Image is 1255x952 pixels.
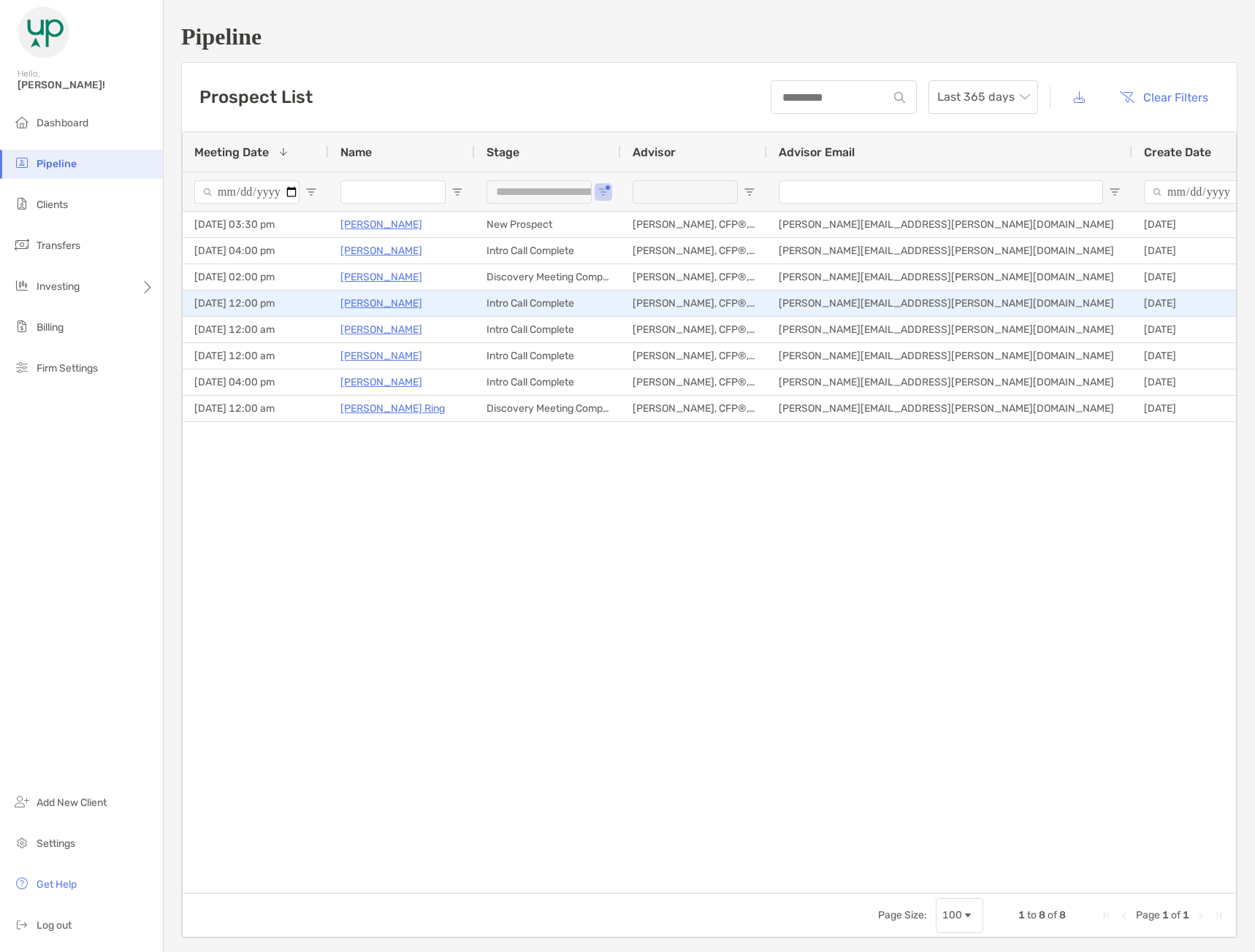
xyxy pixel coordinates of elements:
div: 100 [942,909,962,921]
div: [PERSON_NAME][EMAIL_ADDRESS][PERSON_NAME][DOMAIN_NAME] [767,343,1132,369]
div: New Prospect [475,212,621,237]
input: Advisor Email Filter Input [779,180,1103,204]
span: Billing [37,321,64,334]
a: [PERSON_NAME] [340,373,422,391]
div: [PERSON_NAME], CFP®, MSF [621,317,767,342]
img: investing icon [13,277,31,294]
div: First Page [1101,910,1113,921]
button: Open Filter Menu [598,186,609,198]
img: get-help icon [13,875,31,892]
div: [PERSON_NAME][EMAIL_ADDRESS][PERSON_NAME][DOMAIN_NAME] [767,291,1132,316]
div: [PERSON_NAME][EMAIL_ADDRESS][PERSON_NAME][DOMAIN_NAME] [767,264,1132,290]
span: of [1048,909,1057,921]
span: Add New Client [37,796,107,809]
span: 1 [1162,909,1169,921]
input: Name Filter Input [340,180,446,204]
div: [DATE] 12:00 pm [183,291,329,316]
div: Discovery Meeting Complete [475,396,621,421]
div: [PERSON_NAME][EMAIL_ADDRESS][PERSON_NAME][DOMAIN_NAME] [767,238,1132,264]
a: [PERSON_NAME] [340,215,422,234]
a: [PERSON_NAME] Ring [340,399,445,418]
img: Zoe Logo [18,6,70,58]
div: Last Page [1213,910,1224,921]
div: [PERSON_NAME][EMAIL_ADDRESS][PERSON_NAME][DOMAIN_NAME] [767,396,1132,421]
a: [PERSON_NAME] [340,242,422,260]
div: [PERSON_NAME][EMAIL_ADDRESS][PERSON_NAME][DOMAIN_NAME] [767,317,1132,342]
div: [PERSON_NAME][EMAIL_ADDRESS][PERSON_NAME][DOMAIN_NAME] [767,212,1132,237]
span: Meeting Date [194,145,269,159]
div: [PERSON_NAME], CFP®, MSF [621,369,767,395]
div: Previous Page [1118,910,1130,921]
div: Intro Call Complete [475,317,621,342]
div: Intro Call Complete [475,238,621,264]
div: Discovery Meeting Complete [475,264,621,290]
img: input icon [894,92,905,103]
img: add_new_client icon [13,793,31,810]
img: transfers icon [13,236,31,253]
span: Name [340,145,372,159]
div: Page Size [936,898,983,933]
img: logout icon [13,915,31,933]
span: Investing [37,280,80,293]
span: 8 [1059,909,1066,921]
a: [PERSON_NAME] [340,347,422,365]
span: of [1171,909,1180,921]
span: 8 [1039,909,1045,921]
div: [PERSON_NAME][EMAIL_ADDRESS][PERSON_NAME][DOMAIN_NAME] [767,369,1132,395]
div: [DATE] 02:00 pm [183,264,329,290]
span: [PERSON_NAME]! [18,79,154,91]
span: Advisor Email [779,145,855,159]
div: [DATE] 12:00 am [183,396,329,421]
input: Create Date Filter Input [1144,180,1249,204]
button: Open Filter Menu [744,186,755,198]
div: Intro Call Complete [475,291,621,316]
div: [DATE] 12:00 am [183,343,329,369]
div: [DATE] 04:00 pm [183,238,329,264]
div: Intro Call Complete [475,343,621,369]
button: Open Filter Menu [1109,186,1121,198]
a: [PERSON_NAME] [340,320,422,339]
div: [PERSON_NAME], CFP®, MSF [621,291,767,316]
span: 1 [1183,909,1189,921]
div: Intro Call Complete [475,369,621,395]
img: firm-settings icon [13,358,31,376]
img: pipeline icon [13,154,31,172]
h3: Prospect List [199,87,313,107]
div: [DATE] 04:00 pm [183,369,329,395]
div: [DATE] 12:00 am [183,317,329,342]
div: [PERSON_NAME], CFP®, MSF [621,238,767,264]
span: Create Date [1144,145,1211,159]
img: billing icon [13,318,31,335]
div: [PERSON_NAME], CFP®, MSF [621,212,767,237]
span: Get Help [37,878,77,891]
span: Advisor [633,145,676,159]
div: [PERSON_NAME], CFP®, MSF [621,343,767,369]
img: settings icon [13,834,31,851]
img: dashboard icon [13,113,31,131]
div: [PERSON_NAME], CFP®, MSF [621,264,767,290]
span: Dashboard [37,117,88,129]
span: to [1027,909,1037,921]
span: 1 [1018,909,1025,921]
span: Log out [37,919,72,932]
img: clients icon [13,195,31,212]
div: Next Page [1195,910,1207,921]
span: Transfers [37,239,80,252]
span: Clients [37,199,68,211]
p: [PERSON_NAME] [340,268,422,286]
span: Page [1136,909,1160,921]
div: [PERSON_NAME], CFP®, MSF [621,396,767,421]
h1: Pipeline [181,23,1237,50]
span: Settings [37,837,75,850]
a: [PERSON_NAME] [340,294,422,312]
div: Page Size: [878,909,927,921]
div: [DATE] 03:30 pm [183,212,329,237]
input: Meeting Date Filter Input [194,180,300,204]
button: Clear Filters [1108,81,1219,113]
